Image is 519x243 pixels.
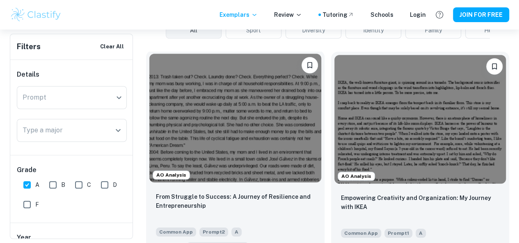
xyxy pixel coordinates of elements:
[61,180,65,189] span: B
[156,227,196,236] span: Common App
[87,180,91,189] span: C
[17,233,127,243] h6: Year
[153,171,190,179] span: AO Analysis
[17,41,41,52] h6: Filters
[149,54,321,182] img: undefined Common App example thumbnail: From Struggle to Success: A Journey of R
[35,180,39,189] span: A
[10,7,62,23] img: Clastify logo
[190,26,197,35] span: All
[219,10,258,19] p: Exemplars
[338,173,375,180] span: AO Analysis
[231,227,242,236] span: A
[17,70,127,79] h6: Details
[370,10,393,19] a: Schools
[35,200,39,209] span: F
[274,10,302,19] p: Review
[416,229,426,238] span: A
[486,58,503,75] button: Please log in to bookmark exemplars
[98,41,126,53] button: Clear All
[484,26,502,35] span: Health
[17,165,127,175] h6: Grade
[302,26,325,35] span: Diversity
[341,229,381,238] span: Common App
[410,10,426,19] a: Login
[453,7,509,22] button: JOIN FOR FREE
[156,192,315,210] p: From Struggle to Success: A Journey of Resilience and Entrepreneurship
[334,55,506,184] img: undefined Common App example thumbnail: Empowering Creativity and Organization:
[363,26,384,35] span: Identity
[341,193,500,211] p: Empowering Creativity and Organization: My Journey with IKEA
[425,26,442,35] span: Family
[384,229,412,238] span: Prompt 1
[246,26,261,35] span: Sport
[432,8,446,22] button: Help and Feedback
[322,10,354,19] a: Tutoring
[302,57,318,73] button: Please log in to bookmark exemplars
[112,125,124,136] button: Open
[113,180,117,189] span: D
[199,227,228,236] span: Prompt 2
